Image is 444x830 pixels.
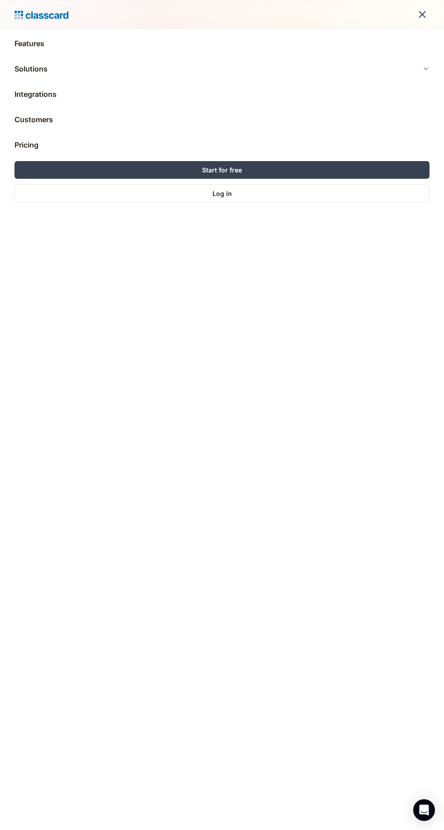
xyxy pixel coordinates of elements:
[14,63,48,74] div: Solutions
[202,165,242,175] div: Start for free
[411,4,430,25] div: menu
[14,8,68,21] a: home
[14,109,430,130] a: Customers
[14,134,430,156] a: Pricing
[14,161,430,179] a: Start for free
[14,83,430,105] a: Integrations
[14,58,430,80] div: Solutions
[212,189,232,198] div: Log in
[14,33,430,54] a: Features
[413,799,435,821] div: Open Intercom Messenger
[14,184,430,203] a: Log in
